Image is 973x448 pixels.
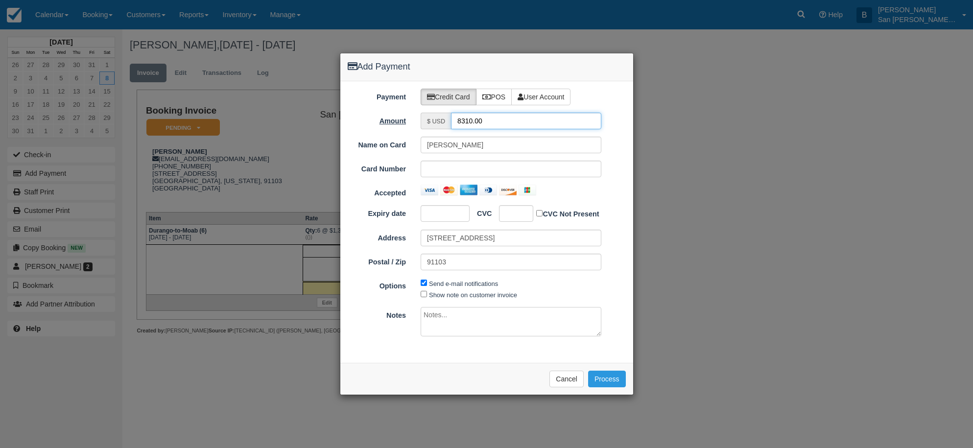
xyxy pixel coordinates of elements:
label: Address [340,230,414,243]
label: Payment [340,89,414,102]
label: Show note on customer invoice [429,291,517,299]
label: CVC [470,205,492,219]
iframe: Secure card number input frame [427,164,595,174]
label: User Account [511,89,570,105]
label: Credit Card [421,89,476,105]
label: Options [340,278,414,291]
label: Accepted [340,185,414,198]
label: Postal / Zip [340,254,414,267]
label: Amount [340,113,414,126]
small: $ USD [427,118,445,125]
label: POS [476,89,512,105]
label: CVC Not Present [536,208,599,219]
h4: Add Payment [348,61,626,73]
label: Expiry date [340,205,414,219]
label: Send e-mail notifications [429,280,498,287]
label: Card Number [340,161,414,174]
iframe: Secure CVC input frame [505,209,521,218]
iframe: Secure expiration date input frame [427,209,456,218]
button: Process [588,371,626,387]
label: Name on Card [340,137,414,150]
label: Notes [340,307,414,321]
input: Valid amount required. [451,113,601,129]
input: CVC Not Present [536,210,543,216]
button: Cancel [549,371,584,387]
